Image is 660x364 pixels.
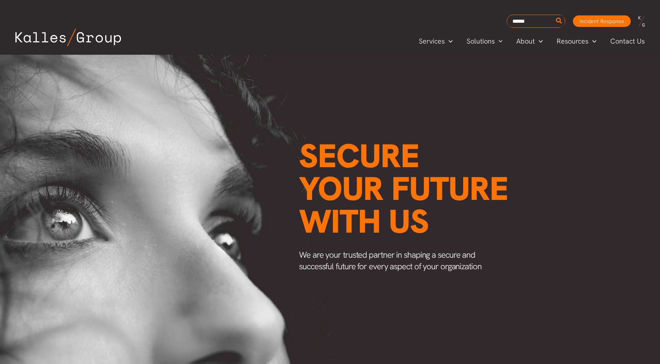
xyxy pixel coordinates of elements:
[299,249,482,272] span: We are your trusted partner in shaping a secure and successful future for every aspect of your or...
[412,35,460,47] a: ServicesMenu Toggle
[550,35,603,47] a: ResourcesMenu Toggle
[460,35,510,47] a: SolutionsMenu Toggle
[509,35,550,47] a: AboutMenu Toggle
[467,35,495,47] span: Solutions
[610,35,645,47] span: Contact Us
[516,35,535,47] span: About
[495,35,503,47] span: Menu Toggle
[419,35,445,47] span: Services
[15,29,121,46] img: Kalles Group
[445,35,453,47] span: Menu Toggle
[554,15,564,27] button: Search
[299,134,508,243] span: Secure your future with us
[603,35,652,47] a: Contact Us
[535,35,543,47] span: Menu Toggle
[412,35,652,47] nav: Primary Site Navigation
[573,15,631,27] a: Incident Response
[557,35,588,47] span: Resources
[588,35,596,47] span: Menu Toggle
